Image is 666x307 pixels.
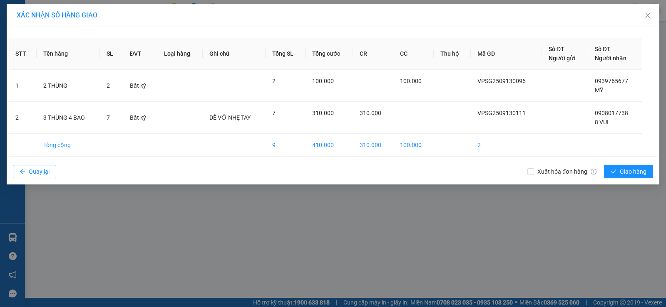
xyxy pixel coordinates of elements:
button: arrow-leftQuay lại [13,165,56,178]
td: 9 [266,134,306,157]
span: VPSG2509130111 [477,110,526,116]
th: Tổng cước [306,38,353,70]
span: 2 [107,82,110,89]
span: Số ĐT [549,46,564,52]
td: 2 THÙNG [37,70,100,102]
span: 8 VUI [595,119,609,125]
td: 100.000 [393,134,434,157]
span: Số ĐT [595,46,611,52]
th: Thu hộ [434,38,471,70]
th: SL [100,38,123,70]
th: CR [353,38,393,70]
td: 2 [9,102,37,134]
span: XÁC NHẬN SỐ HÀNG GIAO [17,11,97,19]
th: Loại hàng [157,38,203,70]
span: 7 [107,114,110,121]
span: 310.000 [360,110,381,116]
span: MỸ [595,87,603,93]
span: 100.000 [312,78,334,84]
span: 100.000 [400,78,422,84]
span: check [611,169,616,175]
span: close [644,12,651,19]
td: 410.000 [306,134,353,157]
td: Tổng cộng [37,134,100,157]
span: 0908017738 [595,110,628,116]
span: Giao hàng [620,167,646,176]
th: Tên hàng [37,38,100,70]
td: 2 [471,134,542,157]
th: CC [393,38,434,70]
td: 1 [9,70,37,102]
span: DỄ VỠ NHẸ TAY [209,114,251,121]
th: Mã GD [471,38,542,70]
span: Xuất hóa đơn hàng [534,167,600,176]
td: Bất kỳ [123,70,157,102]
span: Người gửi [549,55,575,61]
button: checkGiao hàng [604,165,653,178]
th: Tổng SL [266,38,306,70]
button: Close [636,4,659,27]
span: 310.000 [312,110,334,116]
span: Quay lại [29,167,50,176]
span: Người nhận [595,55,626,61]
td: 310.000 [353,134,393,157]
span: 7 [272,110,276,116]
span: VPSG2509130096 [477,78,526,84]
span: arrow-left [20,169,25,175]
th: ĐVT [123,38,157,70]
th: Ghi chú [203,38,266,70]
td: Bất kỳ [123,102,157,134]
td: 3 THÙNG 4 BAO [37,102,100,134]
span: 0939765677 [595,78,628,84]
span: 2 [272,78,276,84]
th: STT [9,38,37,70]
span: info-circle [591,169,596,174]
